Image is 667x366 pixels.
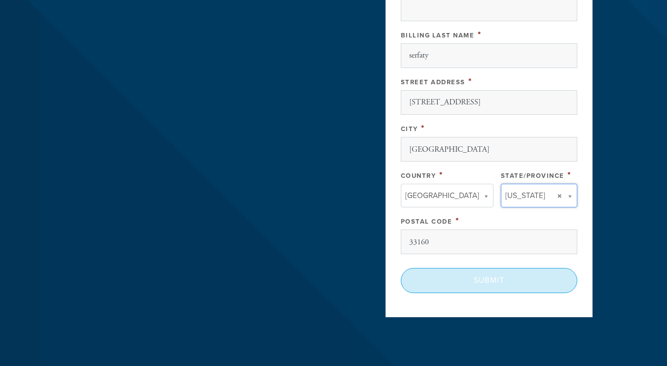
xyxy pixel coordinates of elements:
label: State/Province [501,172,564,180]
label: Postal Code [401,218,453,226]
span: This field is required. [567,169,571,180]
span: [US_STATE] [505,189,545,202]
label: City [401,125,418,133]
label: Billing Last Name [401,32,475,39]
label: Street Address [401,78,465,86]
span: This field is required. [478,29,482,40]
a: [GEOGRAPHIC_DATA] [401,184,493,207]
span: [GEOGRAPHIC_DATA] [405,189,479,202]
span: This field is required. [421,123,425,133]
span: This field is required. [439,169,443,180]
label: Country [401,172,436,180]
span: This field is required. [456,215,459,226]
a: [US_STATE] [501,184,577,207]
span: This field is required. [468,76,472,87]
input: Submit [401,268,577,293]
